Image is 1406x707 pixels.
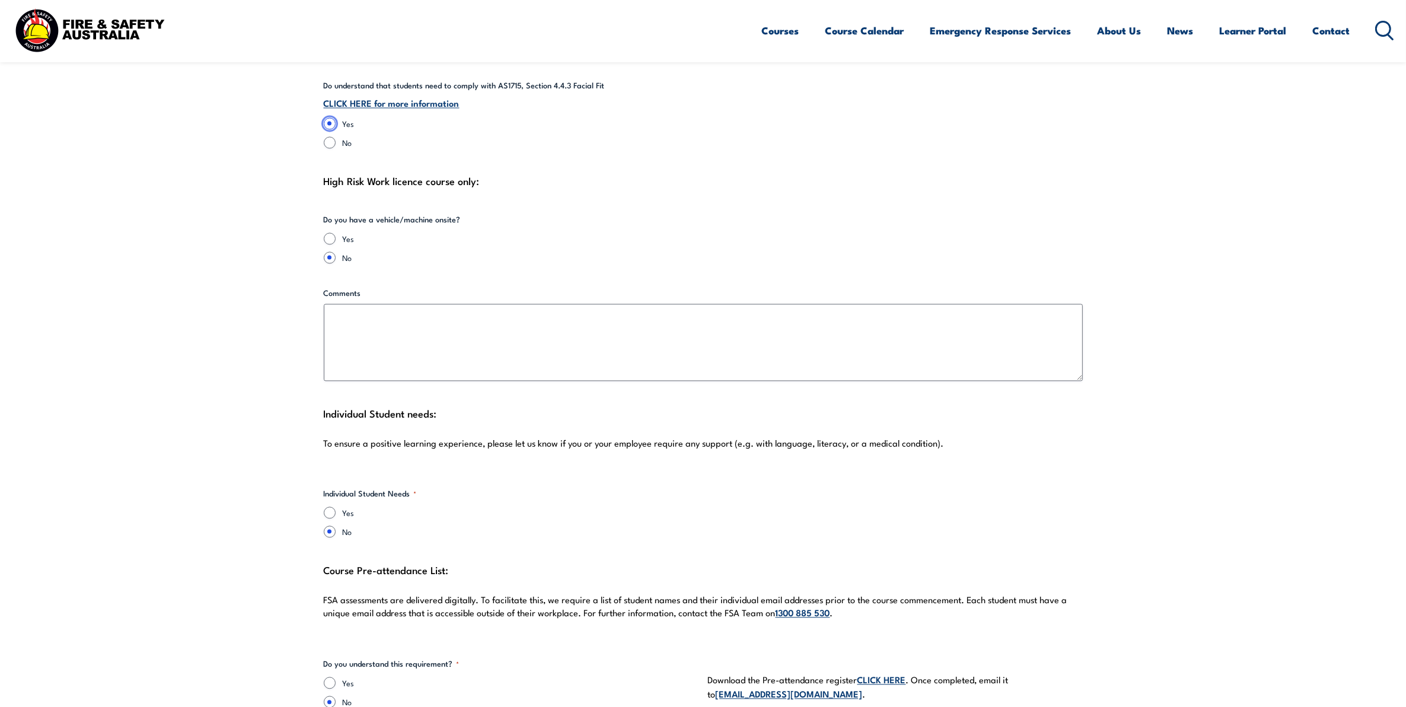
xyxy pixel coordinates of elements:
[343,136,1083,148] label: No
[324,287,1083,299] label: Comments
[1168,15,1194,46] a: News
[930,15,1072,46] a: Emergency Response Services
[825,15,904,46] a: Course Calendar
[343,526,699,537] label: No
[343,117,1083,129] label: Yes
[776,606,830,619] a: 1300 885 530
[708,673,1083,700] p: Download the Pre-attendance register . Once completed, email it to .
[324,96,460,109] a: CLICK HERE for more information
[716,687,863,700] a: [EMAIL_ADDRESS][DOMAIN_NAME]
[1220,15,1287,46] a: Learner Portal
[857,673,906,686] a: CLICK HERE
[762,15,799,46] a: Courses
[343,251,570,263] label: No
[1098,15,1142,46] a: About Us
[343,233,570,244] label: Yes
[324,658,460,670] legend: Do you understand this requirement?
[324,594,1083,619] p: FSA assessments are delivered digitally. To facilitate this, we require a list of student names a...
[1313,15,1350,46] a: Contact
[324,561,1083,634] div: Course Pre-attendance List:
[324,488,417,499] legend: Individual Student Needs
[343,507,699,518] label: Yes
[343,677,699,689] label: Yes
[324,437,1083,449] p: To ensure a positive learning experience, please let us know if you or your employee require any ...
[324,172,1083,190] div: High Risk Work licence course only:
[324,405,1083,464] div: Individual Student needs:
[324,79,605,91] legend: Do understand that students need to comply with AS1715, Section 4.4.3 Facial Fit
[324,214,461,225] legend: Do you have a vehicle/machine onsite?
